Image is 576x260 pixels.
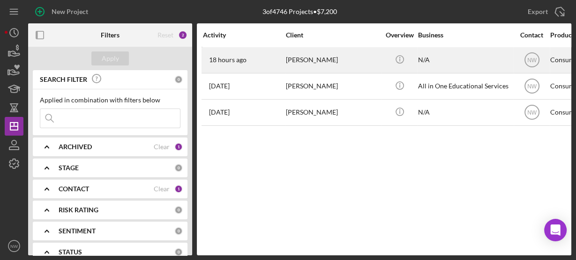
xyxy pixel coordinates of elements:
[101,31,120,39] b: Filters
[52,2,88,21] div: New Project
[382,31,417,39] div: Overview
[174,143,183,151] div: 1
[286,100,380,125] div: [PERSON_NAME]
[59,164,79,172] b: STAGE
[91,51,129,65] button: Apply
[10,244,18,249] text: NW
[28,2,97,21] button: New Project
[518,2,571,21] button: Export
[209,82,230,90] time: 2025-08-21 22:48
[418,31,512,39] div: Business
[527,83,537,90] text: NW
[527,57,537,64] text: NW
[418,74,512,99] div: All in One Educational Services
[178,30,187,40] div: 2
[5,237,23,255] button: NW
[59,143,92,151] b: ARCHIVED
[157,31,173,39] div: Reset
[286,31,380,39] div: Client
[209,108,230,116] time: 2025-08-15 01:31
[59,185,89,193] b: CONTACT
[262,8,337,15] div: 3 of 4746 Projects • $7,200
[174,248,183,256] div: 0
[59,206,98,214] b: RISK RATING
[40,76,87,83] b: SEARCH FILTER
[174,227,183,235] div: 0
[174,185,183,193] div: 1
[286,74,380,99] div: [PERSON_NAME]
[59,227,96,235] b: SENTIMENT
[514,31,549,39] div: Contact
[40,96,180,104] div: Applied in combination with filters below
[418,100,512,125] div: N/A
[418,48,512,72] div: N/A
[174,164,183,172] div: 0
[174,75,183,84] div: 0
[209,56,247,64] time: 2025-08-27 21:53
[544,219,567,241] div: Open Intercom Messenger
[528,2,548,21] div: Export
[154,143,170,151] div: Clear
[286,48,380,72] div: [PERSON_NAME]
[59,248,82,256] b: STATUS
[102,51,119,65] div: Apply
[174,206,183,214] div: 0
[154,185,170,193] div: Clear
[203,31,285,39] div: Activity
[527,109,537,116] text: NW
